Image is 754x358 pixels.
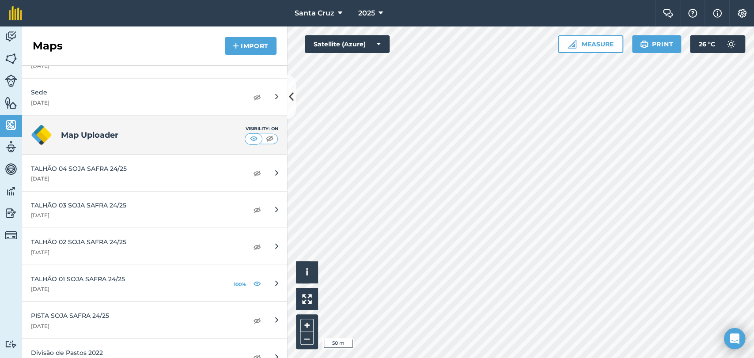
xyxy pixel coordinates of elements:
[232,278,248,289] button: 100%
[5,340,17,348] img: svg+xml;base64,PD94bWwgdmVyc2lvbj0iMS4wIiBlbmNvZGluZz0idXRmLTgiPz4KPCEtLSBHZW5lcmF0b3I6IEFkb2JlIE...
[31,212,239,219] div: [DATE]
[558,35,623,53] button: Measure
[300,319,314,332] button: +
[5,162,17,176] img: svg+xml;base64,PD94bWwgdmVyc2lvbj0iMS4wIiBlbmNvZGluZz0idXRmLTgiPz4KPCEtLSBHZW5lcmF0b3I6IEFkb2JlIE...
[722,35,740,53] img: svg+xml;base64,PD94bWwgdmVyc2lvbj0iMS4wIiBlbmNvZGluZz0idXRmLTgiPz4KPCEtLSBHZW5lcmF0b3I6IEFkb2JlIE...
[5,30,17,43] img: svg+xml;base64,PD94bWwgdmVyc2lvbj0iMS4wIiBlbmNvZGluZz0idXRmLTgiPz4KPCEtLSBHZW5lcmF0b3I6IEFkb2JlIE...
[245,125,278,132] div: Visibility: On
[22,155,287,192] a: TALHÃO 04 SOJA SAFRA 24/25[DATE]
[568,40,576,49] img: Ruler icon
[253,241,261,252] img: svg+xml;base64,PHN2ZyB4bWxucz0iaHR0cDovL3d3dy53My5vcmcvMjAwMC9zdmciIHdpZHRoPSIxOCIgaGVpZ2h0PSIyNC...
[724,328,745,349] div: Open Intercom Messenger
[31,348,239,358] div: Divisão de Pastos 2022
[253,315,261,326] img: svg+xml;base64,PHN2ZyB4bWxucz0iaHR0cDovL3d3dy53My5vcmcvMjAwMC9zdmciIHdpZHRoPSIxOCIgaGVpZ2h0PSIyNC...
[5,229,17,241] img: svg+xml;base64,PD94bWwgdmVyc2lvbj0iMS4wIiBlbmNvZGluZz0idXRmLTgiPz4KPCEtLSBHZW5lcmF0b3I6IEFkb2JlIE...
[5,140,17,154] img: svg+xml;base64,PD94bWwgdmVyc2lvbj0iMS4wIiBlbmNvZGluZz0idXRmLTgiPz4KPCEtLSBHZW5lcmF0b3I6IEFkb2JlIE...
[31,237,239,247] div: TALHÃO 02 SOJA SAFRA 24/25
[22,79,287,115] a: Sede[DATE]
[225,37,277,55] button: Import
[687,9,698,18] img: A question mark icon
[9,6,22,20] img: fieldmargin Logo
[300,332,314,345] button: –
[296,261,318,283] button: i
[5,207,17,220] img: svg+xml;base64,PD94bWwgdmVyc2lvbj0iMS4wIiBlbmNvZGluZz0idXRmLTgiPz4KPCEtLSBHZW5lcmF0b3I6IEFkb2JlIE...
[358,8,375,19] span: 2025
[31,274,218,284] div: TALHÃO 01 SOJA SAFRA 24/25
[22,228,287,265] a: TALHÃO 02 SOJA SAFRA 24/25[DATE]
[248,134,259,143] img: svg+xml;base64,PHN2ZyB4bWxucz0iaHR0cDovL3d3dy53My5vcmcvMjAwMC9zdmciIHdpZHRoPSI1MCIgaGVpZ2h0PSI0MC...
[31,286,218,293] div: [DATE]
[306,267,308,278] span: i
[690,35,745,53] button: 26 °C
[699,35,715,53] span: 26 ° C
[22,192,287,228] a: TALHÃO 03 SOJA SAFRA 24/25[DATE]
[61,129,245,141] h4: Map Uploader
[253,278,261,289] img: svg+xml;base64,PHN2ZyB4bWxucz0iaHR0cDovL3d3dy53My5vcmcvMjAwMC9zdmciIHdpZHRoPSIxOCIgaGVpZ2h0PSIyNC...
[22,302,287,339] a: PISTA SOJA SAFRA 24/25[DATE]
[31,99,239,106] div: [DATE]
[5,96,17,109] img: svg+xml;base64,PHN2ZyB4bWxucz0iaHR0cDovL3d3dy53My5vcmcvMjAwMC9zdmciIHdpZHRoPSI1NiIgaGVpZ2h0PSI2MC...
[302,294,312,304] img: Four arrows, one pointing top left, one top right, one bottom right and the last bottom left
[632,35,682,53] button: Print
[253,204,261,215] img: svg+xml;base64,PHN2ZyB4bWxucz0iaHR0cDovL3d3dy53My5vcmcvMjAwMC9zdmciIHdpZHRoPSIxOCIgaGVpZ2h0PSIyNC...
[5,75,17,87] img: svg+xml;base64,PD94bWwgdmVyc2lvbj0iMS4wIiBlbmNvZGluZz0idXRmLTgiPz4KPCEtLSBHZW5lcmF0b3I6IEFkb2JlIE...
[663,9,673,18] img: Two speech bubbles overlapping with the left bubble in the forefront
[33,39,63,53] h2: Maps
[31,249,239,256] div: [DATE]
[31,164,239,173] div: TALHÃO 04 SOJA SAFRA 24/25
[31,311,239,320] div: PISTA SOJA SAFRA 24/25
[713,8,722,19] img: svg+xml;base64,PHN2ZyB4bWxucz0iaHR0cDovL3d3dy53My5vcmcvMjAwMC9zdmciIHdpZHRoPSIxNyIgaGVpZ2h0PSIxNy...
[5,118,17,132] img: svg+xml;base64,PHN2ZyB4bWxucz0iaHR0cDovL3d3dy53My5vcmcvMjAwMC9zdmciIHdpZHRoPSI1NiIgaGVpZ2h0PSI2MC...
[22,265,287,302] a: TALHÃO 01 SOJA SAFRA 24/25[DATE]100%
[233,41,239,51] img: svg+xml;base64,PHN2ZyB4bWxucz0iaHR0cDovL3d3dy53My5vcmcvMjAwMC9zdmciIHdpZHRoPSIxNCIgaGVpZ2h0PSIyNC...
[737,9,747,18] img: A cog icon
[5,52,17,65] img: svg+xml;base64,PHN2ZyB4bWxucz0iaHR0cDovL3d3dy53My5vcmcvMjAwMC9zdmciIHdpZHRoPSI1NiIgaGVpZ2h0PSI2MC...
[253,168,261,178] img: svg+xml;base64,PHN2ZyB4bWxucz0iaHR0cDovL3d3dy53My5vcmcvMjAwMC9zdmciIHdpZHRoPSIxOCIgaGVpZ2h0PSIyNC...
[264,134,275,143] img: svg+xml;base64,PHN2ZyB4bWxucz0iaHR0cDovL3d3dy53My5vcmcvMjAwMC9zdmciIHdpZHRoPSI1MCIgaGVpZ2h0PSI0MC...
[31,87,239,97] div: Sede
[31,175,239,182] div: [DATE]
[31,124,52,146] img: logo
[31,62,239,69] div: [DATE]
[253,92,261,102] img: svg+xml;base64,PHN2ZyB4bWxucz0iaHR0cDovL3d3dy53My5vcmcvMjAwMC9zdmciIHdpZHRoPSIxOCIgaGVpZ2h0PSIyNC...
[305,35,390,53] button: Satellite (Azure)
[640,39,648,49] img: svg+xml;base64,PHN2ZyB4bWxucz0iaHR0cDovL3d3dy53My5vcmcvMjAwMC9zdmciIHdpZHRoPSIxOSIgaGVpZ2h0PSIyNC...
[294,8,334,19] span: Santa Cruz
[5,185,17,198] img: svg+xml;base64,PD94bWwgdmVyc2lvbj0iMS4wIiBlbmNvZGluZz0idXRmLTgiPz4KPCEtLSBHZW5lcmF0b3I6IEFkb2JlIE...
[31,323,239,330] div: [DATE]
[31,200,239,210] div: TALHÃO 03 SOJA SAFRA 24/25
